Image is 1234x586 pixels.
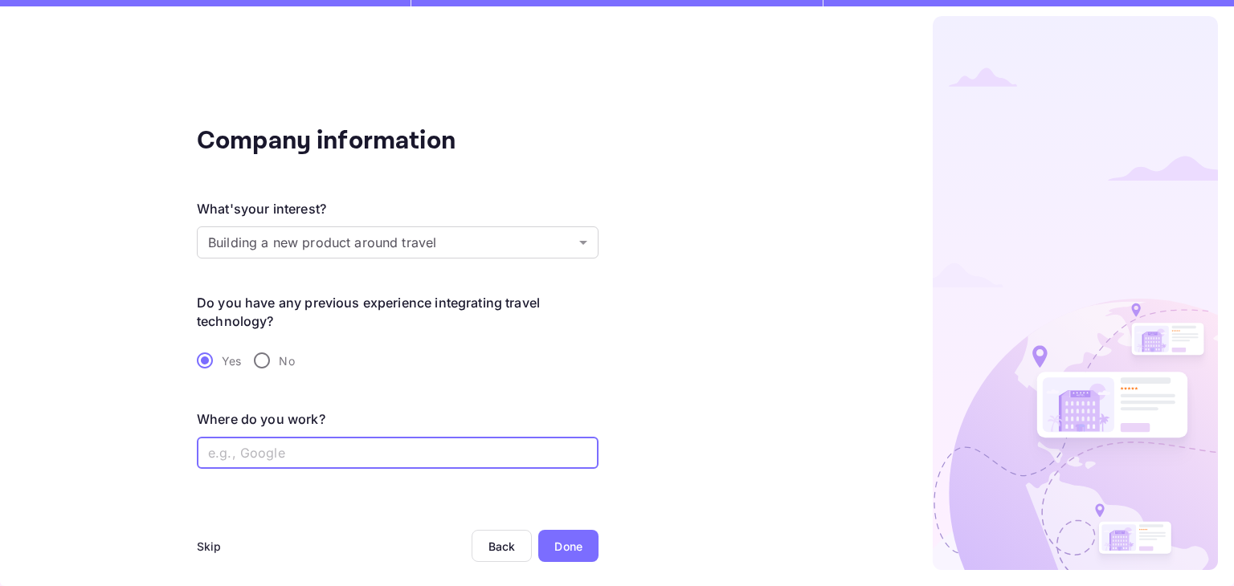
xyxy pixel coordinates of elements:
[554,538,582,555] div: Done
[197,538,222,555] div: Skip
[197,437,599,469] input: e.g., Google
[197,226,599,258] div: Without label
[197,344,599,377] div: travel-experience
[197,122,518,161] div: Company information
[279,352,294,369] span: No
[488,539,516,553] div: Back
[197,199,326,218] div: What's your interest?
[222,352,241,369] span: Yes
[197,294,599,331] legend: Do you have any previous experience integrating travel technology?
[197,409,325,429] div: Where do you work?
[933,16,1218,570] img: logo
